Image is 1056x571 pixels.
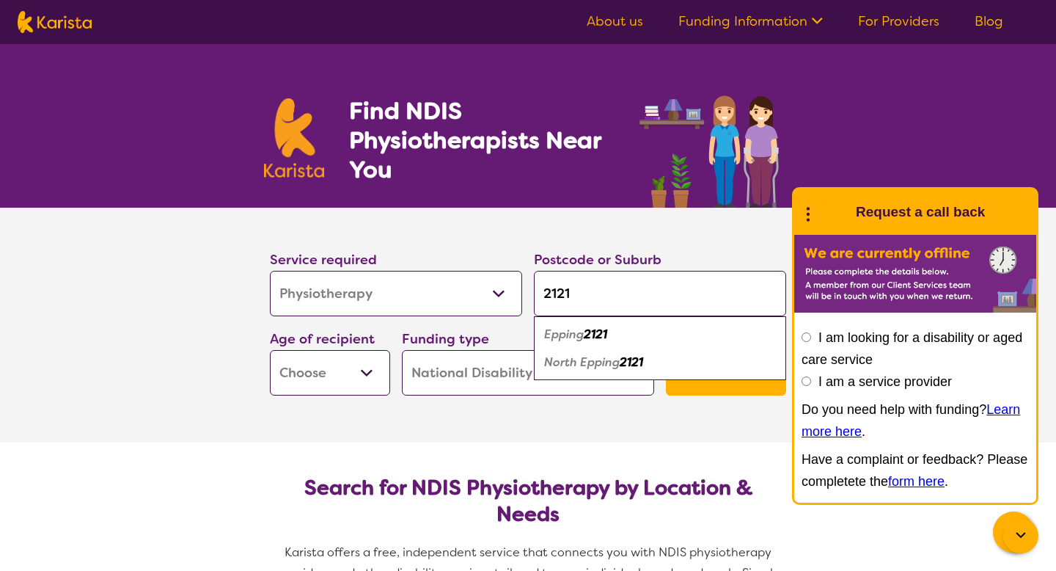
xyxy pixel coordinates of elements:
[584,327,607,342] em: 2121
[587,12,643,30] a: About us
[541,321,779,349] div: Epping 2121
[282,475,774,528] h2: Search for NDIS Physiotherapy by Location & Needs
[794,235,1036,313] img: Karista offline chat form to request call back
[802,448,1029,492] p: Have a complaint or feedback? Please completete the .
[18,11,92,33] img: Karista logo
[534,271,786,316] input: Type
[541,349,779,377] div: North Epping 2121
[888,474,945,489] a: form here
[975,12,1003,30] a: Blog
[818,197,847,227] img: Karista
[802,399,1029,443] p: Do you need help with funding? .
[349,96,620,184] h1: Find NDIS Physiotherapists Near You
[993,512,1034,553] button: Channel Menu
[802,330,1022,367] label: I am looking for a disability or aged care service
[858,12,939,30] a: For Providers
[544,327,584,342] em: Epping
[270,330,375,348] label: Age of recipient
[818,374,952,389] label: I am a service provider
[635,79,792,208] img: physiotherapy
[534,251,661,269] label: Postcode or Suburb
[544,354,620,370] em: North Epping
[270,251,377,269] label: Service required
[402,330,489,348] label: Funding type
[620,354,643,370] em: 2121
[856,201,985,223] h1: Request a call back
[678,12,823,30] a: Funding Information
[264,98,324,178] img: Karista logo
